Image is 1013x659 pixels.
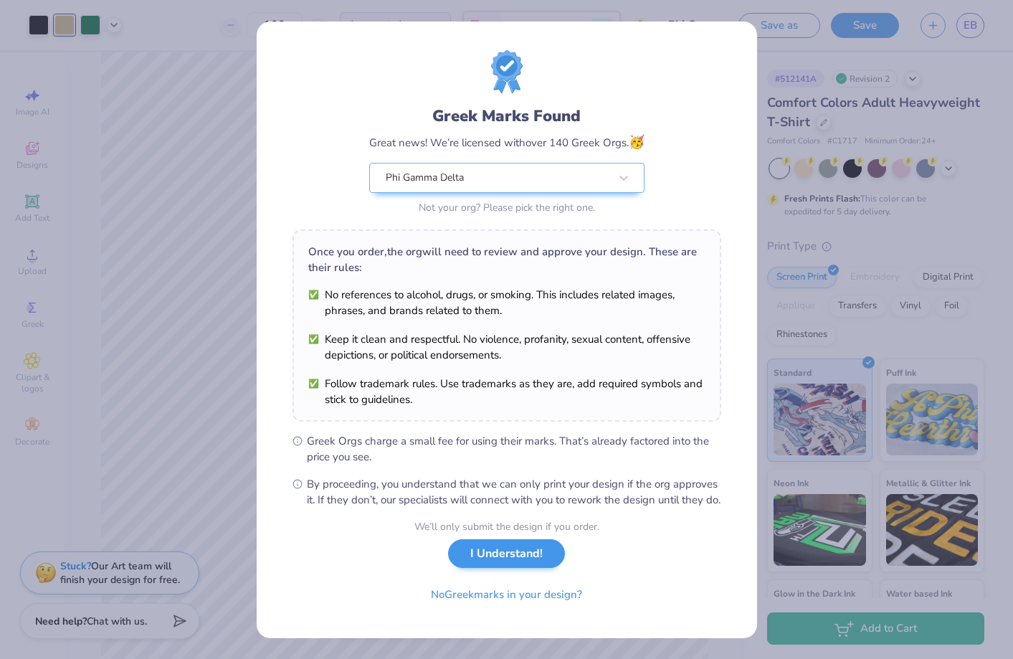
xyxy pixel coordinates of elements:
div: Greek Marks Found [369,105,645,128]
div: Once you order, the org will need to review and approve your design. These are their rules: [308,244,705,275]
span: 🥳 [629,133,645,151]
div: We’ll only submit the design if you order. [414,519,599,534]
span: Greek Orgs charge a small fee for using their marks. That’s already factored into the price you see. [307,433,721,465]
div: Great news! We’re licensed with over 140 Greek Orgs. [369,133,645,152]
div: Not your org? Please pick the right one. [369,200,645,215]
button: NoGreekmarks in your design? [419,580,594,610]
img: license-marks-badge.png [491,50,523,93]
li: No references to alcohol, drugs, or smoking. This includes related images, phrases, and brands re... [308,287,705,318]
button: I Understand! [448,539,565,569]
li: Keep it clean and respectful. No violence, profanity, sexual content, offensive depictions, or po... [308,331,705,363]
li: Follow trademark rules. Use trademarks as they are, add required symbols and stick to guidelines. [308,376,705,407]
span: By proceeding, you understand that we can only print your design if the org approves it. If they ... [307,476,721,508]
